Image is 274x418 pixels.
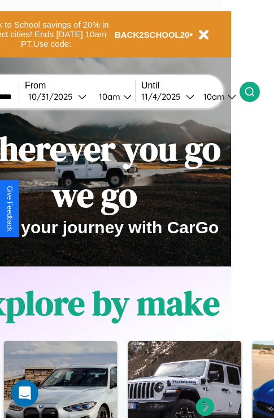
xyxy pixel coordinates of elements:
[25,81,135,91] label: From
[25,91,90,103] button: 10/31/2025
[6,186,14,232] div: Give Feedback
[28,91,78,102] div: 10 / 31 / 2025
[90,91,135,103] button: 10am
[115,30,190,39] b: BACK2SCHOOL20
[141,91,186,102] div: 11 / 4 / 2025
[93,91,123,102] div: 10am
[194,91,240,103] button: 10am
[141,81,240,91] label: Until
[198,91,228,102] div: 10am
[11,380,38,407] iframe: Intercom live chat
